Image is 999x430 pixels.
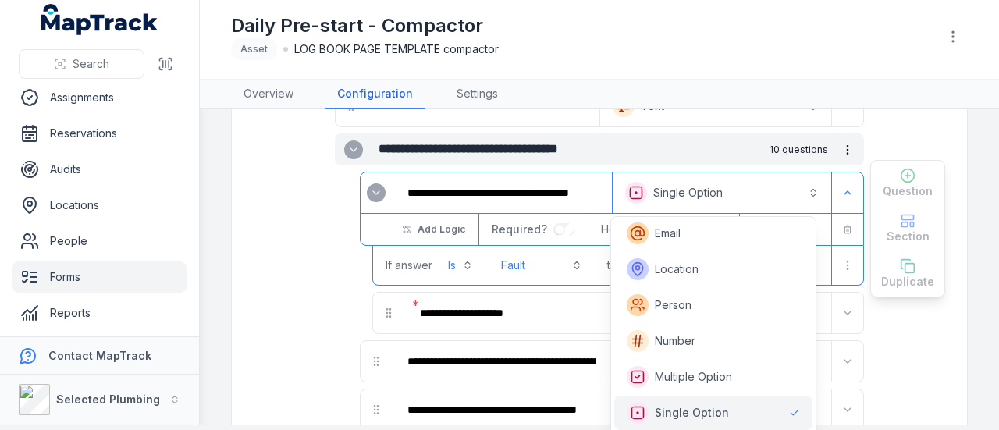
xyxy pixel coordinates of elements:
button: Add Logic [392,216,475,243]
span: Single Option [655,405,729,421]
input: :r2rc:-form-item-label [553,223,575,236]
span: Location [655,261,699,277]
span: Number [655,333,695,349]
span: Required? [492,222,553,236]
span: Multiple Option [655,369,732,385]
span: Add Logic [418,223,465,236]
span: Helper label: [601,222,667,237]
span: Email [655,226,681,241]
button: Single Option [616,176,828,210]
span: Person [655,297,691,313]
